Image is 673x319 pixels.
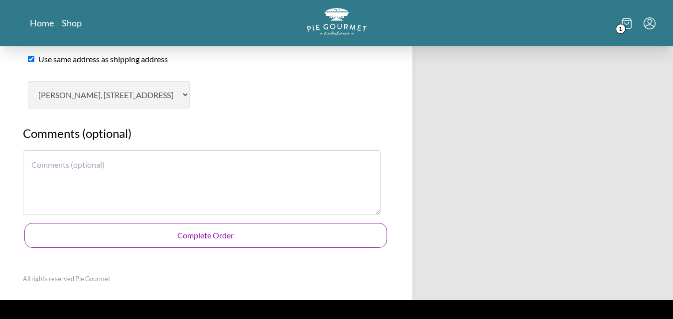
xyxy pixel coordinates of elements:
a: Shop [62,17,82,29]
a: Logo [307,8,367,38]
li: All rights reserved Pie Gourmet [23,274,111,284]
h2: Comments (optional) [23,124,381,150]
a: Home [30,17,54,29]
section: Use same address as shipping address [28,53,376,65]
span: 1 [616,24,626,34]
button: Menu [644,17,656,29]
img: logo [307,8,367,35]
button: Complete Order [24,223,387,248]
